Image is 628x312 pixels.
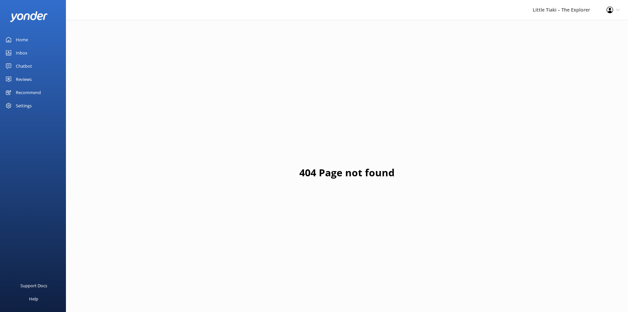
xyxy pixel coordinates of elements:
[16,73,32,86] div: Reviews
[299,165,395,181] h1: 404 Page not found
[16,86,41,99] div: Recommend
[16,99,32,112] div: Settings
[16,59,32,73] div: Chatbot
[10,11,48,22] img: yonder-white-logo.png
[29,292,38,305] div: Help
[16,33,28,46] div: Home
[16,46,27,59] div: Inbox
[20,279,47,292] div: Support Docs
